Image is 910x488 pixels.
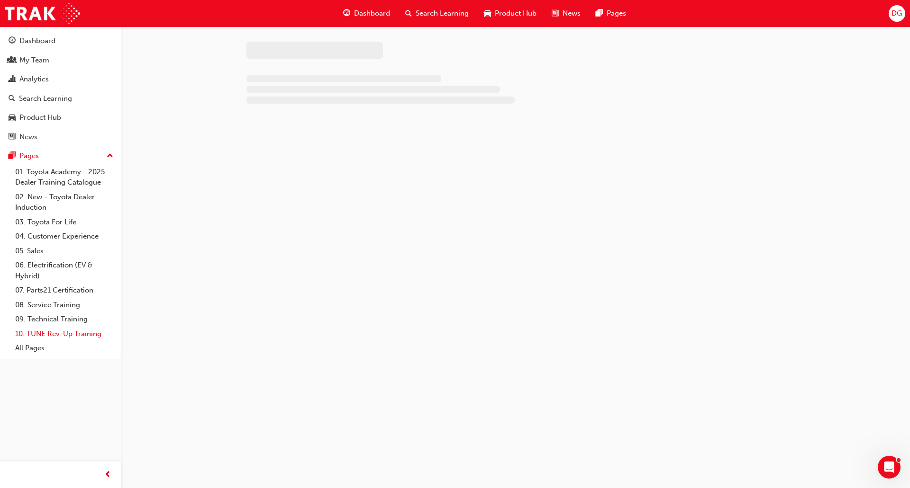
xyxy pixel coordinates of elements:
[11,312,117,327] a: 09. Technical Training
[19,151,39,161] div: Pages
[9,75,16,84] span: chart-icon
[4,32,117,50] a: Dashboard
[343,8,350,19] span: guage-icon
[878,456,901,479] iframe: Intercom live chat
[4,147,117,165] button: Pages
[336,4,398,23] a: guage-iconDashboard
[19,74,49,85] div: Analytics
[11,215,117,230] a: 03. Toyota For Life
[11,244,117,258] a: 05. Sales
[9,95,15,103] span: search-icon
[11,283,117,298] a: 07. Parts21 Certification
[9,152,16,160] span: pages-icon
[4,109,117,126] a: Product Hub
[9,56,16,65] span: people-icon
[588,4,634,23] a: pages-iconPages
[11,229,117,244] a: 04. Customer Experience
[563,8,581,19] span: News
[892,8,902,19] span: DG
[484,8,491,19] span: car-icon
[544,4,588,23] a: news-iconNews
[889,5,905,22] button: DG
[9,37,16,45] span: guage-icon
[11,165,117,190] a: 01. Toyota Academy - 2025 Dealer Training Catalogue
[405,8,412,19] span: search-icon
[107,150,113,162] span: up-icon
[4,30,117,147] button: DashboardMy TeamAnalyticsSearch LearningProduct HubNews
[11,190,117,215] a: 02. New - Toyota Dealer Induction
[19,132,37,142] div: News
[104,469,111,481] span: prev-icon
[9,133,16,142] span: news-icon
[354,8,390,19] span: Dashboard
[4,52,117,69] a: My Team
[416,8,469,19] span: Search Learning
[19,35,55,46] div: Dashboard
[19,93,72,104] div: Search Learning
[607,8,626,19] span: Pages
[398,4,476,23] a: search-iconSearch Learning
[9,114,16,122] span: car-icon
[4,90,117,107] a: Search Learning
[11,341,117,355] a: All Pages
[495,8,537,19] span: Product Hub
[11,258,117,283] a: 06. Electrification (EV & Hybrid)
[4,71,117,88] a: Analytics
[476,4,544,23] a: car-iconProduct Hub
[19,112,61,123] div: Product Hub
[19,55,49,66] div: My Team
[11,298,117,312] a: 08. Service Training
[596,8,603,19] span: pages-icon
[552,8,559,19] span: news-icon
[4,128,117,146] a: News
[11,327,117,341] a: 10. TUNE Rev-Up Training
[5,3,80,24] img: Trak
